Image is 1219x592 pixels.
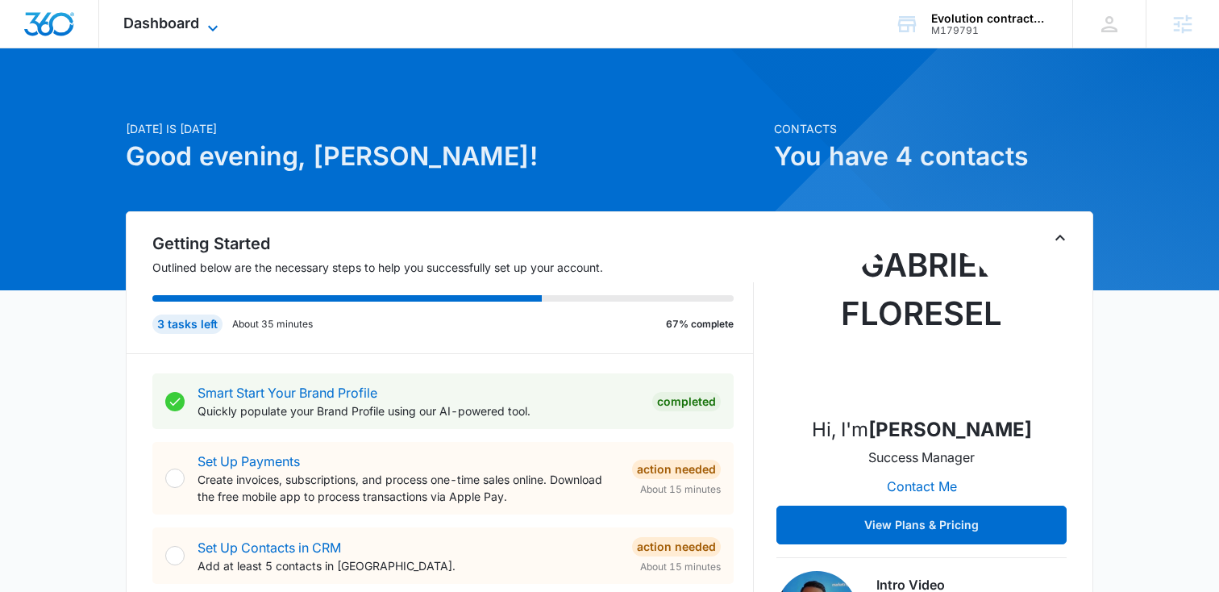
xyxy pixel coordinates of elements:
p: 67% complete [666,317,734,331]
div: account id [931,25,1049,36]
span: About 15 minutes [640,482,721,497]
div: account name [931,12,1049,25]
div: Completed [652,392,721,411]
h1: Good evening, [PERSON_NAME]! [126,137,764,176]
a: Set Up Payments [198,453,300,469]
p: Create invoices, subscriptions, and process one-time sales online. Download the free mobile app t... [198,471,619,505]
span: About 15 minutes [640,560,721,574]
p: Quickly populate your Brand Profile using our AI-powered tool. [198,402,639,419]
p: Contacts [774,120,1093,137]
strong: [PERSON_NAME] [868,418,1032,441]
a: Smart Start Your Brand Profile [198,385,377,401]
p: Success Manager [868,448,975,467]
div: 3 tasks left [152,315,223,334]
h2: Getting Started [152,231,754,256]
img: Gabriel FloresElkins [841,241,1002,402]
p: Outlined below are the necessary steps to help you successfully set up your account. [152,259,754,276]
p: Add at least 5 contacts in [GEOGRAPHIC_DATA]. [198,557,619,574]
a: Set Up Contacts in CRM [198,540,341,556]
div: Action Needed [632,537,721,557]
button: Contact Me [871,467,973,506]
button: View Plans & Pricing [776,506,1067,544]
span: Dashboard [123,15,199,31]
p: Hi, I'm [812,415,1032,444]
div: Action Needed [632,460,721,479]
h1: You have 4 contacts [774,137,1093,176]
button: Toggle Collapse [1051,228,1070,248]
p: About 35 minutes [232,317,313,331]
p: [DATE] is [DATE] [126,120,764,137]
